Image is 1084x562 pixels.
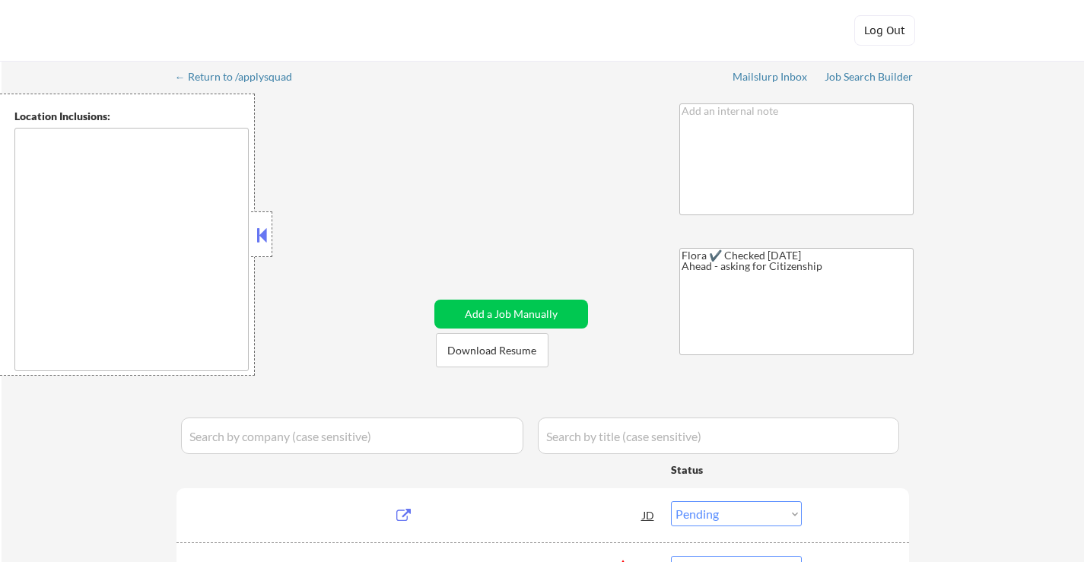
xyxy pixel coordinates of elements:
input: Search by company (case sensitive) [181,418,523,454]
div: ← Return to /applysquad [175,71,307,82]
a: Job Search Builder [825,71,914,86]
a: Mailslurp Inbox [733,71,809,86]
div: Location Inclusions: [14,109,249,124]
div: Job Search Builder [825,71,914,82]
div: Status [671,456,802,483]
button: Add a Job Manually [434,300,588,329]
button: Log Out [854,15,915,46]
div: JD [641,501,656,529]
div: Mailslurp Inbox [733,71,809,82]
button: Download Resume [436,333,548,367]
input: Search by title (case sensitive) [538,418,899,454]
a: ← Return to /applysquad [175,71,307,86]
